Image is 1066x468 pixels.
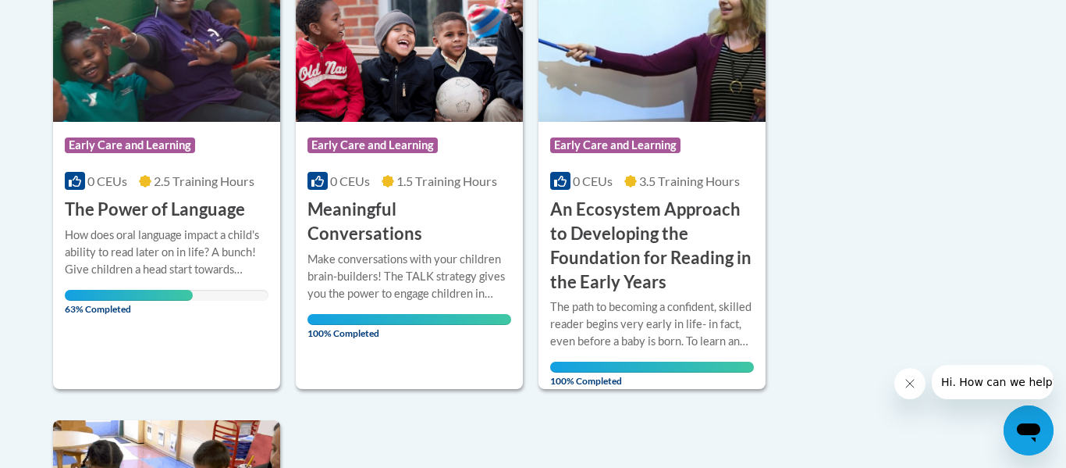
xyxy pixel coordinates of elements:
iframe: Message from company [932,365,1054,399]
iframe: Button to launch messaging window [1004,405,1054,455]
span: 1.5 Training Hours [396,173,497,188]
iframe: Close message [894,368,926,399]
span: 63% Completed [65,290,193,315]
h3: Meaningful Conversations [307,198,511,246]
div: Your progress [307,314,511,325]
div: Make conversations with your children brain-builders! The TALK strategy gives you the power to en... [307,251,511,302]
span: Early Care and Learning [550,138,680,153]
div: The path to becoming a confident, skilled reader begins very early in life- in fact, even before ... [550,298,754,350]
div: Your progress [65,290,193,301]
h3: An Ecosystem Approach to Developing the Foundation for Reading in the Early Years [550,198,754,294]
span: 100% Completed [550,362,754,387]
h3: The Power of Language [65,198,245,222]
span: 0 CEUs [87,173,127,188]
div: Your progress [550,362,754,373]
span: 3.5 Training Hours [639,173,740,188]
span: Early Care and Learning [65,138,195,153]
span: 0 CEUs [330,173,370,188]
span: Early Care and Learning [307,138,438,153]
span: Hi. How can we help? [9,11,126,23]
span: 2.5 Training Hours [154,173,254,188]
span: 100% Completed [307,314,511,339]
span: 0 CEUs [573,173,613,188]
div: How does oral language impact a child's ability to read later on in life? A bunch! Give children ... [65,227,268,278]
